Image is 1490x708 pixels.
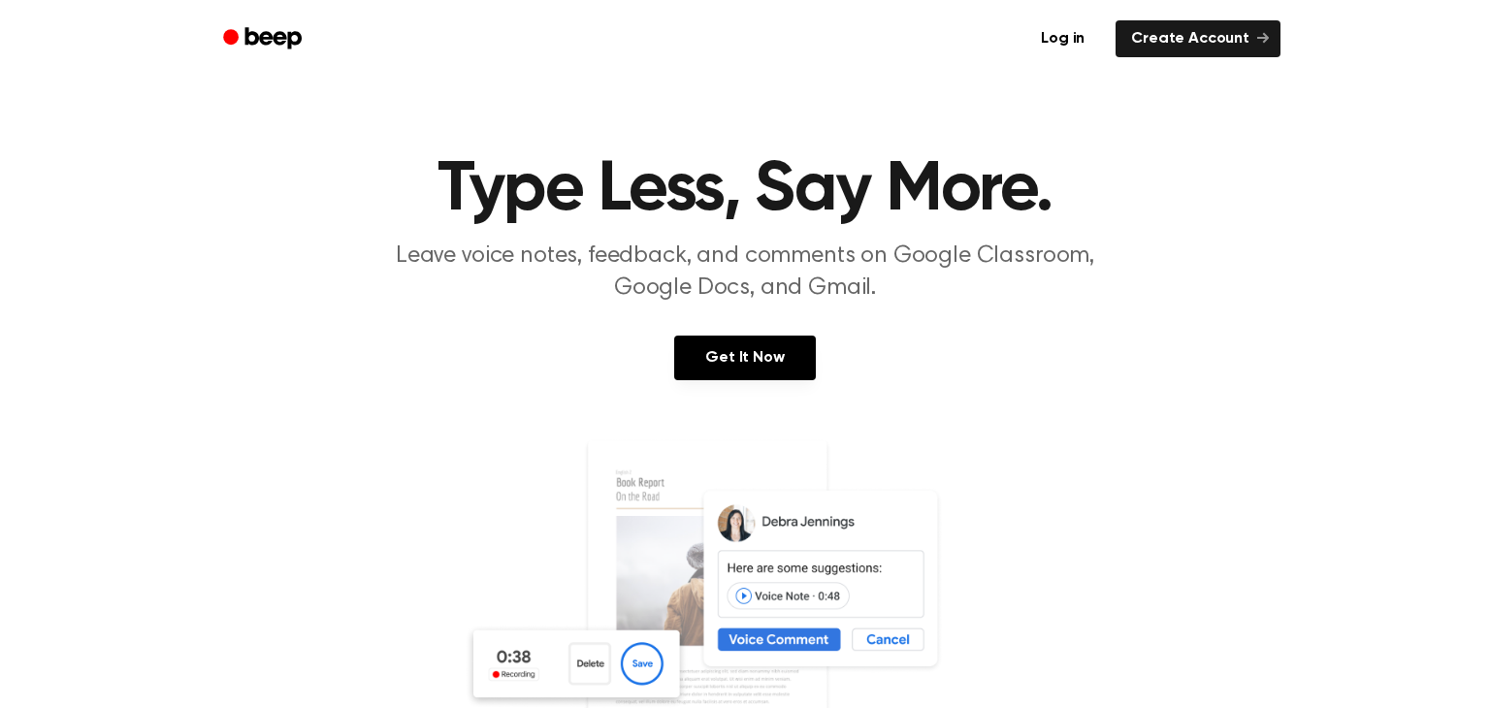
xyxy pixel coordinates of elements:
a: Get It Now [674,336,815,380]
a: Log in [1021,16,1104,61]
h1: Type Less, Say More. [248,155,1242,225]
p: Leave voice notes, feedback, and comments on Google Classroom, Google Docs, and Gmail. [372,241,1117,305]
a: Beep [210,20,319,58]
a: Create Account [1116,20,1280,57]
